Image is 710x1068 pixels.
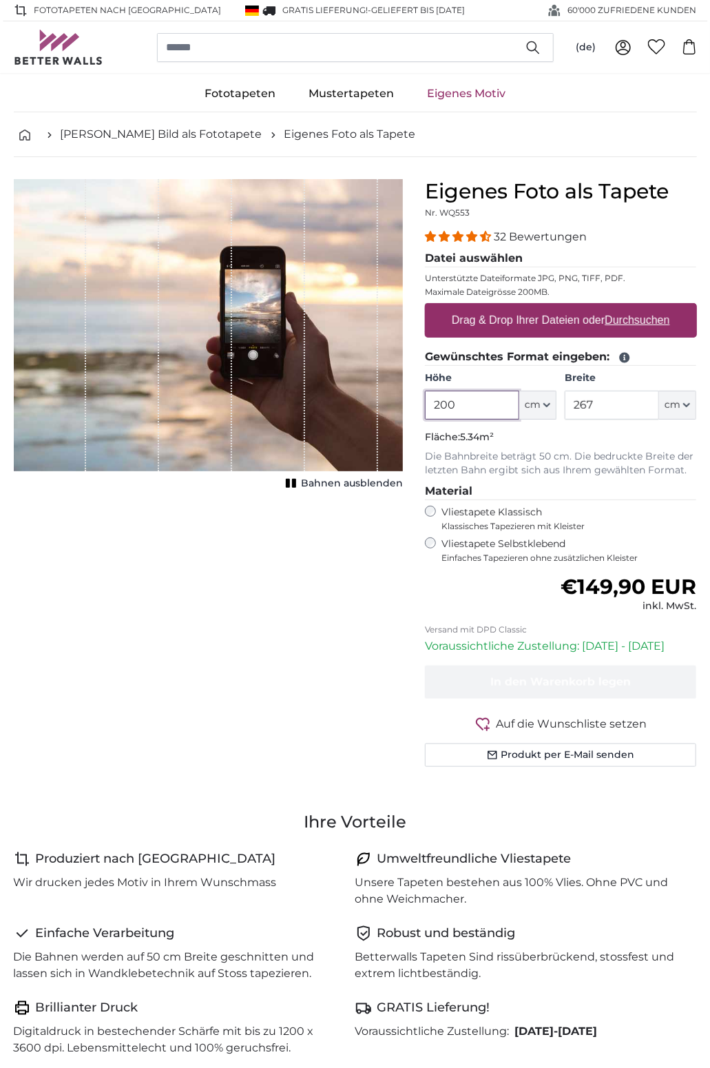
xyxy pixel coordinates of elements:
[36,924,175,943] h4: Einfache Verarbeitung
[14,112,697,157] nav: breadcrumbs
[441,553,697,564] span: Einfaches Tapezieren ohne zusätzlichen Kleister
[525,398,541,412] span: cm
[377,998,490,1018] h4: GRATIS Lieferung!
[425,250,697,267] legend: Datei auswählen
[425,371,556,385] label: Höhe
[355,949,686,982] p: Betterwalls Tapeten Sind rissüberbrückend, stossfest und extrem lichtbeständig.
[565,35,607,60] button: (de)
[659,391,696,420] button: cm
[14,949,344,982] p: Die Bahnen werden auf 50 cm Breite geschnitten und lassen sich in Wandklebetechnik auf Stoss tape...
[245,6,259,16] img: Deutschland
[355,874,686,907] p: Unsere Tapeten bestehen aus 100% Vlies. Ohne PVC und ohne Weichmacher.
[565,371,696,385] label: Breite
[665,398,680,412] span: cm
[425,624,697,635] p: Versand mit DPD Classic
[441,506,685,532] label: Vliestapete Klassisch
[425,666,697,699] button: In den Warenkorb legen
[441,521,685,532] span: Klassisches Tapezieren mit Kleister
[490,675,631,688] span: In den Warenkorb legen
[425,743,697,767] button: Produkt per E-Mail senden
[14,811,697,833] h3: Ihre Vorteile
[425,431,697,444] p: Fläche:
[14,1023,344,1056] p: Digitaldruck in bestechender Schärfe mit bis zu 1200 x 3600 dpi. Lebensmittelecht und 100% geruch...
[14,30,103,65] img: Betterwalls
[14,874,277,891] p: Wir drucken jedes Motiv in Ihrem Wunschmass
[515,1025,554,1038] span: [DATE]
[377,924,516,943] h4: Robust und beständig
[188,76,292,112] a: Fototapeten
[425,450,697,477] p: Die Bahnbreite beträgt 50 cm. Die bedruckte Breite der letzten Bahn ergibt sich aus Ihrem gewählt...
[425,230,494,243] span: 4.31 stars
[36,998,138,1018] h4: Brillianter Druck
[14,179,403,493] div: 1 of 1
[446,307,676,334] label: Drag & Drop Ihrer Dateien oder
[425,349,697,366] legend: Gewünschtes Format eingeben:
[494,230,587,243] span: 32 Bewertungen
[355,1023,510,1040] p: Voraussichtliche Zustellung:
[441,537,697,564] label: Vliestapete Selbstklebend
[497,716,647,732] span: Auf die Wunschliste setzen
[515,1025,598,1038] b: -
[425,638,697,655] p: Voraussichtliche Zustellung: [DATE] - [DATE]
[425,179,697,204] h1: Eigenes Foto als Tapete
[425,287,697,298] p: Maximale Dateigrösse 200MB.
[34,4,222,17] span: Fototapeten nach [GEOGRAPHIC_DATA]
[519,391,556,420] button: cm
[284,126,416,143] a: Eigenes Foto als Tapete
[410,76,522,112] a: Eigenes Motiv
[558,1025,598,1038] span: [DATE]
[301,477,403,491] span: Bahnen ausblenden
[36,850,276,869] h4: Produziert nach [GEOGRAPHIC_DATA]
[282,474,403,493] button: Bahnen ausblenden
[377,850,572,869] h4: Umweltfreundliche Vliestapete
[605,314,669,326] u: Durchsuchen
[561,574,696,599] span: €149,90 EUR
[283,5,368,15] span: GRATIS Lieferung!
[425,207,470,218] span: Nr. WQ553
[372,5,466,15] span: Geliefert bis [DATE]
[568,4,697,17] span: 60'000 ZUFRIEDENE KUNDEN
[460,431,494,443] span: 5.34m²
[425,715,697,732] button: Auf die Wunschliste setzen
[61,126,262,143] a: [PERSON_NAME] Bild als Fototapete
[425,273,697,284] p: Unterstützte Dateiformate JPG, PNG, TIFF, PDF.
[561,599,696,613] div: inkl. MwSt.
[425,483,697,500] legend: Material
[292,76,410,112] a: Mustertapeten
[368,5,466,15] span: -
